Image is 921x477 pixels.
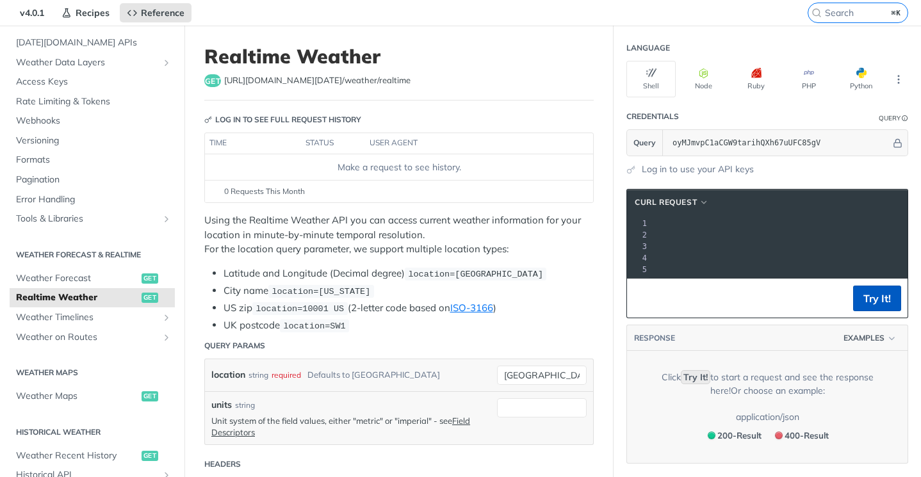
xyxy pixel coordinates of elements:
[224,266,594,281] li: Latitude and Longitude (Decimal degree)
[717,430,762,441] span: 200 - Result
[365,133,567,154] th: user agent
[10,72,175,92] a: Access Keys
[666,130,891,156] input: apikey
[681,370,710,384] code: Try It!
[16,390,138,403] span: Weather Maps
[10,53,175,72] a: Weather Data LayersShow subpages for Weather Data Layers
[211,366,245,384] label: location
[204,114,361,125] div: Log in to see full request history
[204,74,221,87] span: get
[204,458,241,470] div: Headers
[10,209,175,229] a: Tools & LibrariesShow subpages for Tools & Libraries
[633,137,656,149] span: Query
[879,113,908,123] div: QueryInformation
[627,252,649,264] div: 4
[646,371,888,398] div: Click to start a request and see the response here! Or choose an example:
[224,186,305,197] span: 0 Requests This Month
[10,190,175,209] a: Error Handling
[891,136,904,149] button: Hide
[16,174,172,186] span: Pagination
[16,95,172,108] span: Rate Limiting & Tokens
[10,92,175,111] a: Rate Limiting & Tokens
[16,134,172,147] span: Versioning
[836,61,886,97] button: Python
[16,115,172,127] span: Webhooks
[889,70,908,89] button: More Languages
[204,45,594,68] h1: Realtime Weather
[16,272,138,285] span: Weather Forecast
[205,133,301,154] th: time
[142,391,158,401] span: get
[211,416,470,437] a: Field Descriptors
[76,7,110,19] span: Recipes
[627,241,649,252] div: 3
[256,304,344,314] span: location=10001 US
[633,332,676,344] button: RESPONSE
[10,426,175,438] h2: Historical Weather
[642,163,754,176] a: Log in to use your API keys
[224,74,411,87] span: https://api.tomorrow.io/v4/weather/realtime
[224,318,594,333] li: UK postcode
[627,264,649,275] div: 5
[141,7,184,19] span: Reference
[10,170,175,190] a: Pagination
[701,427,766,444] button: 200200-Result
[408,270,543,279] span: location=[GEOGRAPHIC_DATA]
[902,115,908,122] i: Information
[283,321,345,331] span: location=SW1
[731,61,781,97] button: Ruby
[811,8,822,18] svg: Search
[224,301,594,316] li: US zip (2-letter code based on )
[307,366,440,384] div: Defaults to [GEOGRAPHIC_DATA]
[775,432,783,439] span: 400
[10,131,175,150] a: Versioning
[10,308,175,327] a: Weather TimelinesShow subpages for Weather Timelines
[627,229,649,241] div: 2
[272,287,370,296] span: location=[US_STATE]
[301,133,365,154] th: status
[635,197,697,208] span: cURL Request
[161,58,172,68] button: Show subpages for Weather Data Layers
[272,366,301,384] div: required
[10,249,175,261] h2: Weather Forecast & realtime
[679,61,728,97] button: Node
[10,387,175,406] a: Weather Mapsget
[249,366,268,384] div: string
[16,56,158,69] span: Weather Data Layers
[10,269,175,288] a: Weather Forecastget
[224,284,594,298] li: City name
[853,286,901,311] button: Try It!
[736,410,799,424] div: application/json
[627,130,663,156] button: Query
[888,6,904,19] kbd: ⌘K
[844,332,884,344] span: Examples
[142,273,158,284] span: get
[879,113,901,123] div: Query
[839,332,901,344] button: Examples
[16,449,138,462] span: Weather Recent History
[708,432,715,439] span: 200
[16,76,172,88] span: Access Keys
[769,427,833,444] button: 400400-Result
[633,289,651,308] button: Copy to clipboard
[161,332,172,343] button: Show subpages for Weather on Routes
[204,116,212,124] svg: Key
[785,430,829,441] span: 400 - Result
[10,111,175,131] a: Webhooks
[13,3,51,22] span: v4.0.1
[16,36,172,49] span: [DATE][DOMAIN_NAME] APIs
[210,161,588,174] div: Make a request to see history.
[10,446,175,465] a: Weather Recent Historyget
[54,3,117,22] a: Recipes
[626,42,670,54] div: Language
[16,291,138,304] span: Realtime Weather
[16,311,158,324] span: Weather Timelines
[204,213,594,257] p: Using the Realtime Weather API you can access current weather information for your location in mi...
[211,415,491,438] p: Unit system of the field values, either "metric" or "imperial" - see
[10,367,175,378] h2: Weather Maps
[16,193,172,206] span: Error Handling
[10,328,175,347] a: Weather on RoutesShow subpages for Weather on Routes
[626,111,679,122] div: Credentials
[161,312,172,323] button: Show subpages for Weather Timelines
[893,74,904,85] svg: More ellipsis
